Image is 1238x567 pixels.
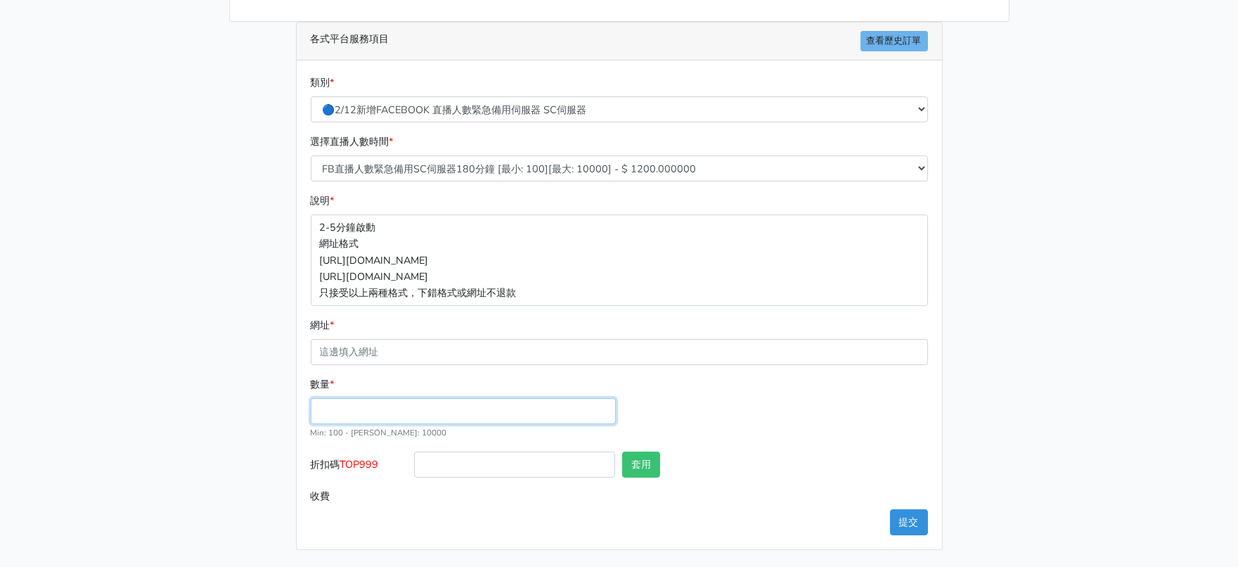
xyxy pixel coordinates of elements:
[622,452,660,478] button: 套用
[311,427,447,438] small: Min: 100 - [PERSON_NAME]: 10000
[890,509,928,535] button: 提交
[311,317,335,333] label: 網址
[311,193,335,209] label: 說明
[311,339,928,365] input: 這邊填入網址
[307,452,411,483] label: 折扣碼
[307,483,411,509] label: 收費
[311,215,928,305] p: 2-5分鐘啟動 網址格式 [URL][DOMAIN_NAME] [URL][DOMAIN_NAME] 只接受以上兩種格式，下錯格式或網址不退款
[297,23,942,60] div: 各式平台服務項目
[340,457,379,471] span: TOP999
[860,31,928,51] a: 查看歷史訂單
[311,75,335,91] label: 類別
[311,376,335,393] label: 數量
[311,134,394,150] label: 選擇直播人數時間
